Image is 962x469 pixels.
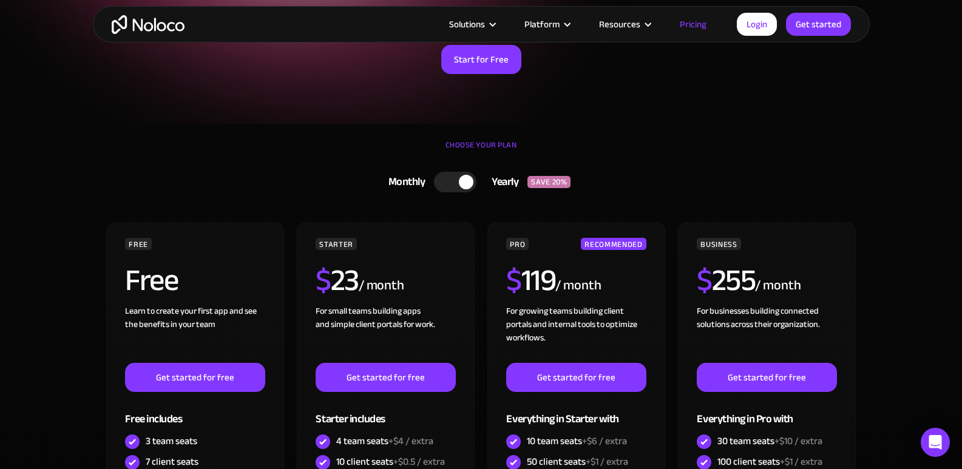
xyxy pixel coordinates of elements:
div: 7 client seats [146,455,198,468]
div: Platform [509,16,584,32]
a: Get started for free [506,363,646,392]
h2: 255 [697,265,755,295]
div: Resources [599,16,640,32]
span: +$10 / extra [774,432,822,450]
span: +$6 / extra [582,432,627,450]
div: Yearly [476,173,527,191]
div: Solutions [434,16,509,32]
div: 30 team seats [717,434,822,448]
div: Starter includes [316,392,455,431]
div: RECOMMENDED [581,238,646,250]
span: $ [697,252,712,309]
div: Monthly [373,173,435,191]
div: PRO [506,238,529,250]
div: 4 team seats [336,434,433,448]
div: 10 team seats [527,434,627,448]
h2: Free [125,265,178,295]
a: Get started for free [125,363,265,392]
div: STARTER [316,238,356,250]
div: BUSINESS [697,238,740,250]
div: Learn to create your first app and see the benefits in your team ‍ [125,305,265,363]
div: For growing teams building client portals and internal tools to optimize workflows. [506,305,646,363]
div: Resources [584,16,665,32]
div: For businesses building connected solutions across their organization. ‍ [697,305,836,363]
a: Get started [786,13,851,36]
a: Get started for free [316,363,455,392]
div: / month [555,276,601,295]
div: 3 team seats [146,434,197,448]
div: FREE [125,238,152,250]
h2: 119 [506,265,555,295]
div: 50 client seats [527,455,628,468]
a: Get started for free [697,363,836,392]
div: / month [755,276,801,295]
div: 10 client seats [336,455,445,468]
h2: 23 [316,265,359,295]
span: +$4 / extra [388,432,433,450]
div: Platform [524,16,560,32]
a: home [112,15,185,34]
div: Open Intercom Messenger [921,428,950,457]
div: SAVE 20% [527,176,571,188]
a: Start for Free [441,45,521,74]
div: / month [359,276,404,295]
a: Pricing [665,16,722,32]
div: Everything in Starter with [506,392,646,431]
div: For small teams building apps and simple client portals for work. ‍ [316,305,455,363]
div: CHOOSE YOUR PLAN [105,136,858,166]
a: Login [737,13,777,36]
div: Everything in Pro with [697,392,836,431]
span: $ [506,252,521,309]
div: 100 client seats [717,455,822,468]
span: $ [316,252,331,309]
div: Free includes [125,392,265,431]
div: Solutions [449,16,485,32]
